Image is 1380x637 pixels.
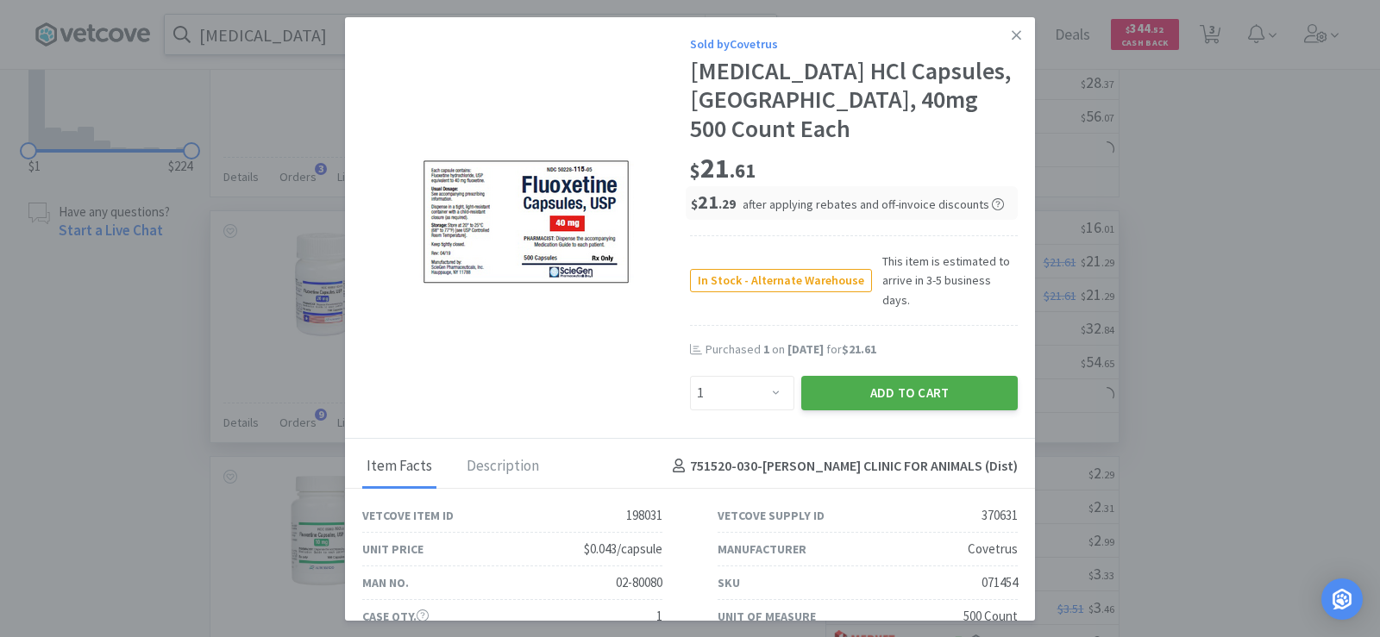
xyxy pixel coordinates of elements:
div: [MEDICAL_DATA] HCl Capsules, [GEOGRAPHIC_DATA], 40mg 500 Count Each [690,57,1018,144]
div: Man No. [362,573,409,592]
h4: 751520-030 - [PERSON_NAME] CLINIC FOR ANIMALS (Dist) [666,455,1018,478]
span: $ [691,196,698,212]
span: . 29 [718,196,736,212]
div: Open Intercom Messenger [1321,578,1363,620]
div: Case Qty. [362,607,429,626]
span: [DATE] [787,341,824,357]
span: In Stock - Alternate Warehouse [691,270,871,291]
span: 21 [691,190,736,214]
div: Manufacturer [718,540,806,559]
div: Unit of Measure [718,607,816,626]
span: $ [690,159,700,183]
div: Sold by Covetrus [690,34,1018,53]
div: Covetrus [968,539,1018,559]
span: after applying rebates and off-invoice discounts [743,197,1004,212]
div: 370631 [982,505,1018,526]
div: 1 [656,606,662,627]
button: Add to Cart [801,376,1018,410]
div: SKU [718,573,740,592]
div: Purchased on for [706,341,1018,359]
div: 071454 [982,572,1018,593]
span: $21.61 [842,341,876,357]
span: . 61 [730,159,756,183]
span: 1 [763,341,769,357]
div: Unit Price [362,540,423,559]
div: Item Facts [362,446,436,489]
div: Description [462,446,543,489]
img: 18ed3d309a214c47bda98b9f6de69836_370631.png [418,159,634,286]
span: This item is estimated to arrive in 3-5 business days. [872,252,1018,309]
div: 02-80080 [616,572,662,593]
div: $0.043/capsule [584,539,662,559]
div: 500 Count [963,606,1018,627]
div: 198031 [626,505,662,526]
span: 21 [690,151,756,185]
div: Vetcove Supply ID [718,506,825,525]
div: Vetcove Item ID [362,506,454,525]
